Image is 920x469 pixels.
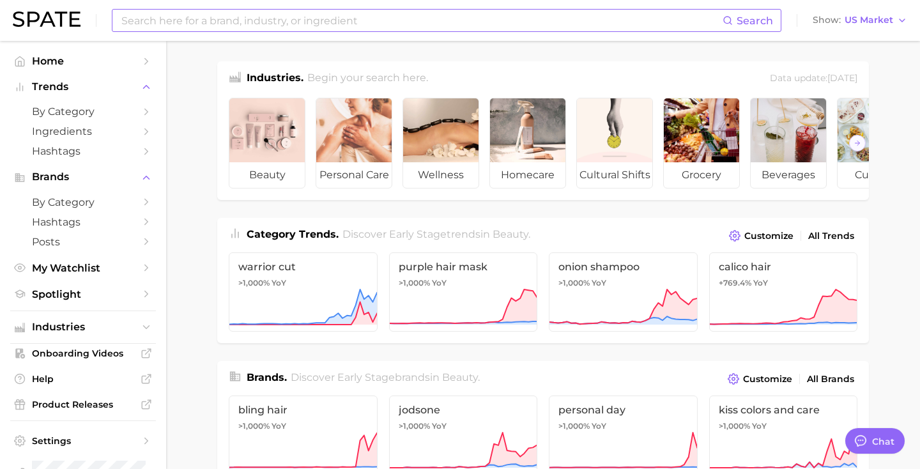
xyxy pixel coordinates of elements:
[32,125,134,137] span: Ingredients
[32,399,134,410] span: Product Releases
[32,348,134,359] span: Onboarding Videos
[805,227,857,245] a: All Trends
[10,51,156,71] a: Home
[577,162,652,188] span: cultural shifts
[490,162,565,188] span: homecare
[10,192,156,212] a: by Category
[592,421,606,431] span: YoY
[32,288,134,300] span: Spotlight
[10,318,156,337] button: Industries
[845,17,893,24] span: US Market
[238,261,368,273] span: warrior cut
[316,162,392,188] span: personal care
[120,10,723,31] input: Search here for a brand, industry, or ingredient
[32,262,134,274] span: My Watchlist
[753,278,768,288] span: YoY
[10,141,156,161] a: Hashtags
[813,17,841,24] span: Show
[229,98,305,188] a: beauty
[664,162,739,188] span: grocery
[32,145,134,157] span: Hashtags
[316,98,392,188] a: personal care
[272,421,286,431] span: YoY
[809,12,910,29] button: ShowUS Market
[238,421,270,431] span: >1,000%
[403,162,479,188] span: wellness
[32,81,134,93] span: Trends
[737,15,773,27] span: Search
[10,232,156,252] a: Posts
[32,321,134,333] span: Industries
[804,371,857,388] a: All Brands
[849,135,866,151] button: Scroll Right
[399,278,430,288] span: >1,000%
[751,162,826,188] span: beverages
[247,70,303,88] h1: Industries.
[719,261,848,273] span: calico hair
[291,371,480,383] span: Discover Early Stage brands in .
[726,227,797,245] button: Customize
[663,98,740,188] a: grocery
[402,98,479,188] a: wellness
[432,278,447,288] span: YoY
[247,228,339,240] span: Category Trends .
[750,98,827,188] a: beverages
[719,404,848,416] span: kiss colors and care
[558,404,688,416] span: personal day
[10,102,156,121] a: by Category
[399,421,430,431] span: >1,000%
[229,162,305,188] span: beauty
[752,421,767,431] span: YoY
[32,216,134,228] span: Hashtags
[229,252,378,332] a: warrior cut>1,000% YoY
[10,344,156,363] a: Onboarding Videos
[10,212,156,232] a: Hashtags
[389,252,538,332] a: purple hair mask>1,000% YoY
[719,278,751,288] span: +769.4%
[10,121,156,141] a: Ingredients
[592,278,606,288] span: YoY
[13,12,80,27] img: SPATE
[807,374,854,385] span: All Brands
[32,196,134,208] span: by Category
[342,228,530,240] span: Discover Early Stage trends in .
[719,421,750,431] span: >1,000%
[307,70,428,88] h2: Begin your search here.
[10,431,156,450] a: Settings
[442,371,478,383] span: beauty
[576,98,653,188] a: cultural shifts
[10,284,156,304] a: Spotlight
[10,395,156,414] a: Product Releases
[10,369,156,388] a: Help
[808,231,854,242] span: All Trends
[32,171,134,183] span: Brands
[10,258,156,278] a: My Watchlist
[709,252,858,332] a: calico hair+769.4% YoY
[32,105,134,118] span: by Category
[399,404,528,416] span: jodsone
[493,228,528,240] span: beauty
[724,370,795,388] button: Customize
[10,167,156,187] button: Brands
[558,421,590,431] span: >1,000%
[10,77,156,96] button: Trends
[838,162,913,188] span: culinary
[399,261,528,273] span: purple hair mask
[32,55,134,67] span: Home
[238,404,368,416] span: bling hair
[744,231,793,242] span: Customize
[32,435,134,447] span: Settings
[489,98,566,188] a: homecare
[837,98,914,188] a: culinary
[770,70,857,88] div: Data update: [DATE]
[272,278,286,288] span: YoY
[32,236,134,248] span: Posts
[558,278,590,288] span: >1,000%
[743,374,792,385] span: Customize
[247,371,287,383] span: Brands .
[238,278,270,288] span: >1,000%
[558,261,688,273] span: onion shampoo
[32,373,134,385] span: Help
[549,252,698,332] a: onion shampoo>1,000% YoY
[432,421,447,431] span: YoY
